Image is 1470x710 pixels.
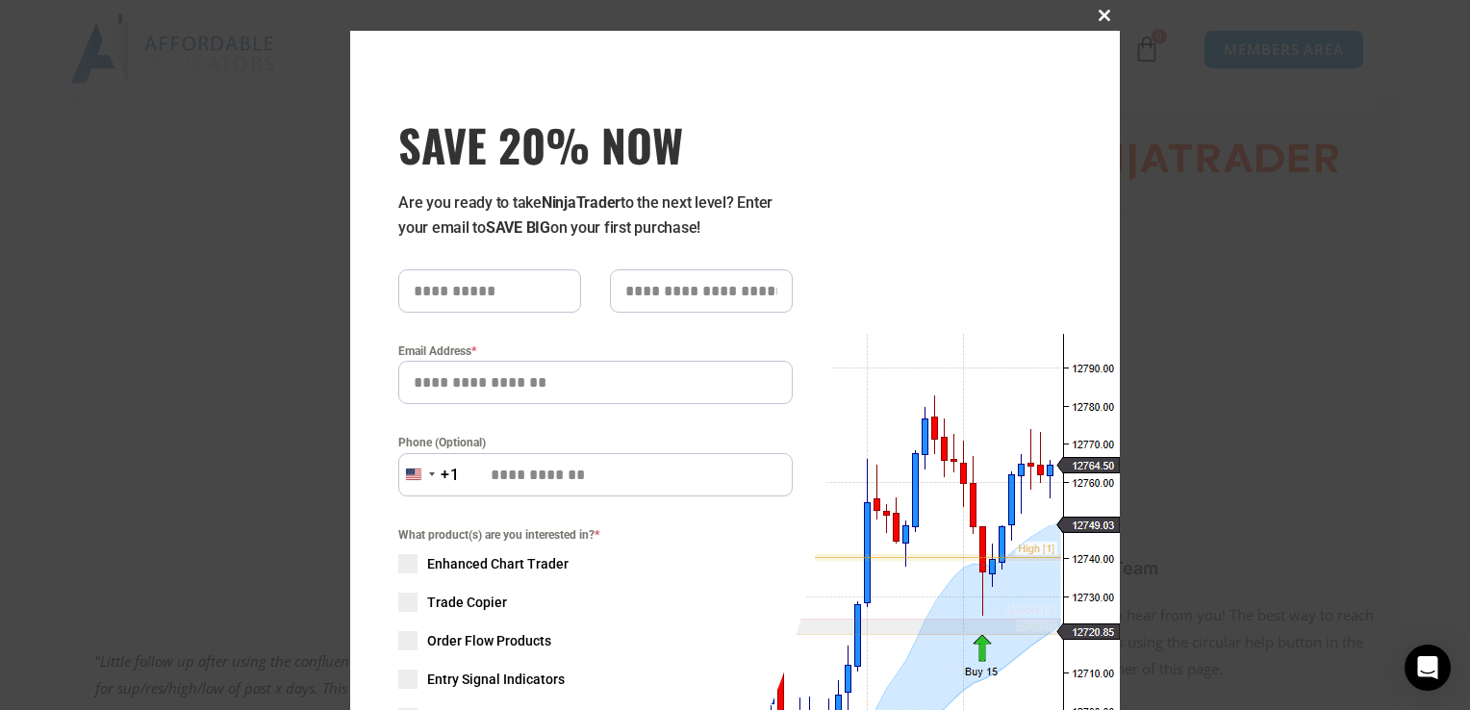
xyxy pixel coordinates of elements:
[398,453,460,496] button: Selected country
[398,342,793,361] label: Email Address
[398,525,793,545] span: What product(s) are you interested in?
[398,554,793,573] label: Enhanced Chart Trader
[542,193,621,212] strong: NinjaTrader
[441,463,460,488] div: +1
[427,631,551,650] span: Order Flow Products
[398,433,793,452] label: Phone (Optional)
[398,593,793,612] label: Trade Copier
[486,218,550,237] strong: SAVE BIG
[427,593,507,612] span: Trade Copier
[398,117,793,171] span: SAVE 20% NOW
[1405,645,1451,691] div: Open Intercom Messenger
[398,670,793,689] label: Entry Signal Indicators
[398,190,793,241] p: Are you ready to take to the next level? Enter your email to on your first purchase!
[398,631,793,650] label: Order Flow Products
[427,554,569,573] span: Enhanced Chart Trader
[427,670,565,689] span: Entry Signal Indicators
